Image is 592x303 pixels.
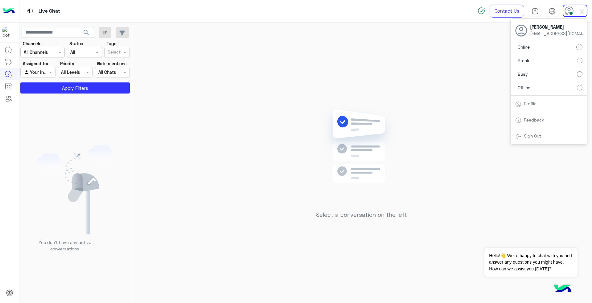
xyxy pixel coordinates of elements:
[524,117,544,122] a: Feedback
[69,40,83,47] label: Status
[530,24,586,30] span: [PERSON_NAME]
[518,71,528,77] span: Busy
[26,7,34,15] img: tab
[79,27,94,40] button: search
[107,40,116,47] label: Tags
[518,44,530,50] span: Online
[23,40,40,47] label: Channel:
[577,71,582,77] input: Busy
[316,211,407,218] h5: Select a conversation on the left
[317,105,406,207] img: no messages
[83,29,90,36] span: search
[515,117,521,123] img: tab
[530,30,586,37] span: [EMAIL_ADDRESS][DOMAIN_NAME]
[524,133,541,138] a: Sign Out
[39,7,60,15] p: Live Chat
[529,5,541,18] a: tab
[2,27,14,38] img: 713415422032625
[34,239,96,252] p: You don’t have any active conversations
[2,5,15,18] img: Logo
[524,101,536,106] a: Profile
[518,57,529,64] span: Break
[518,84,530,91] span: Offline
[23,60,48,67] label: Assigned to:
[515,134,521,140] img: tab
[532,8,539,15] img: tab
[576,44,582,50] input: Online
[20,82,130,94] button: Apply Filters
[578,8,586,15] img: close
[490,5,524,18] a: Contact Us
[577,85,582,90] input: Offline
[36,145,114,234] img: empty users
[577,58,582,63] input: Break
[484,248,577,277] span: Hello!👋 We're happy to chat with you and answer any questions you might have. How can we assist y...
[97,60,126,67] label: Note mentions
[60,60,74,67] label: Priority
[478,7,485,14] img: spinner
[552,278,573,300] img: hulul-logo.png
[549,8,556,15] img: tab
[515,101,521,107] img: tab
[107,49,121,57] div: Select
